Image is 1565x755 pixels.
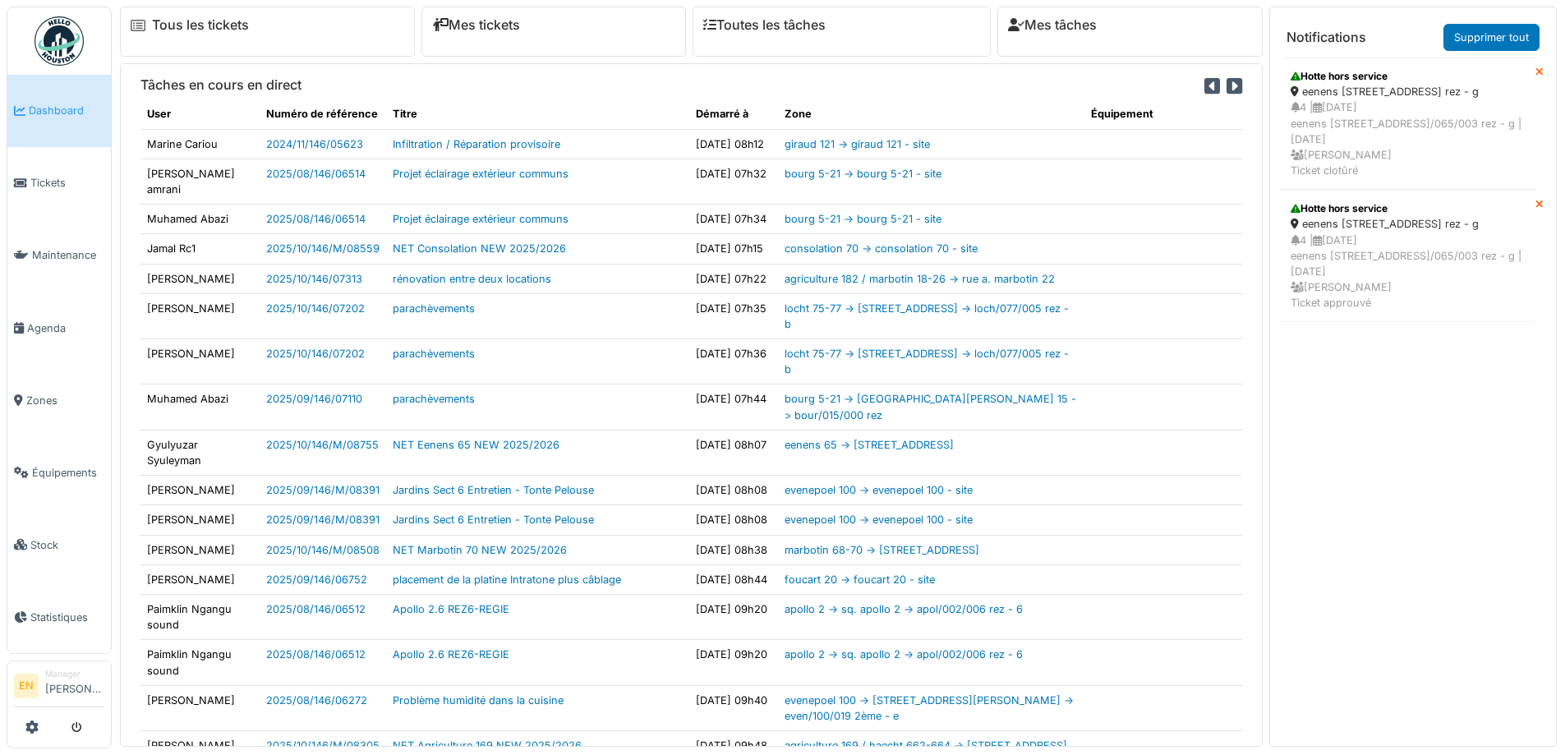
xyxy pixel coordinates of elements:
[7,147,111,219] a: Tickets
[785,242,978,255] a: consolation 70 -> consolation 70 - site
[1287,30,1366,45] h6: Notifications
[785,439,954,451] a: eenens 65 -> [STREET_ADDRESS]
[266,302,365,315] a: 2025/10/146/07202
[140,264,260,293] td: [PERSON_NAME]
[785,694,1074,722] a: evenepoel 100 -> [STREET_ADDRESS][PERSON_NAME] -> even/100/019 2ème - e
[689,234,778,264] td: [DATE] 07h15
[266,484,380,496] a: 2025/09/146/M/08391
[266,348,365,360] a: 2025/10/146/07202
[140,339,260,384] td: [PERSON_NAME]
[30,610,104,625] span: Statistiques
[689,264,778,293] td: [DATE] 07h22
[689,293,778,338] td: [DATE] 07h35
[393,544,567,556] a: NET Marbotin 70 NEW 2025/2026
[7,581,111,653] a: Statistiques
[689,535,778,564] td: [DATE] 08h38
[1291,84,1525,99] div: eenens [STREET_ADDRESS] rez - g
[1280,190,1535,322] a: Hotte hors service eenens [STREET_ADDRESS] rez - g 4 |[DATE]eenens [STREET_ADDRESS]/065/003 rez -...
[689,564,778,594] td: [DATE] 08h44
[30,537,104,553] span: Stock
[689,505,778,535] td: [DATE] 08h08
[785,484,973,496] a: evenepoel 100 -> evenepoel 100 - site
[1291,69,1525,84] div: Hotte hors service
[266,694,367,707] a: 2025/08/146/06272
[266,513,380,526] a: 2025/09/146/M/08391
[32,465,104,481] span: Équipements
[266,273,362,285] a: 2025/10/146/07313
[140,564,260,594] td: [PERSON_NAME]
[778,99,1084,129] th: Zone
[785,302,1069,330] a: locht 75-77 -> [STREET_ADDRESS] -> loch/077/005 rez - b
[45,668,104,680] div: Manager
[689,685,778,730] td: [DATE] 09h40
[147,108,171,120] span: translation missing: fr.shared.user
[785,393,1076,421] a: bourg 5-21 -> [GEOGRAPHIC_DATA][PERSON_NAME] 15 -> bour/015/000 rez
[140,505,260,535] td: [PERSON_NAME]
[7,75,111,147] a: Dashboard
[785,648,1023,661] a: apollo 2 -> sq. apollo 2 -> apol/002/006 rez - 6
[393,484,594,496] a: Jardins Sect 6 Entretien - Tonte Pelouse
[30,175,104,191] span: Tickets
[266,603,366,615] a: 2025/08/146/06512
[1443,24,1540,51] a: Supprimer tout
[140,384,260,430] td: Muhamed Abazi
[14,668,104,707] a: EN Manager[PERSON_NAME]
[7,436,111,509] a: Équipements
[689,384,778,430] td: [DATE] 07h44
[1291,201,1525,216] div: Hotte hors service
[140,476,260,505] td: [PERSON_NAME]
[785,168,941,180] a: bourg 5-21 -> bourg 5-21 - site
[386,99,688,129] th: Titre
[266,138,363,150] a: 2024/11/146/05623
[266,168,366,180] a: 2025/08/146/06514
[689,430,778,475] td: [DATE] 08h07
[1291,216,1525,232] div: eenens [STREET_ADDRESS] rez - g
[785,138,930,150] a: giraud 121 -> giraud 121 - site
[14,674,39,698] li: EN
[689,640,778,685] td: [DATE] 09h20
[432,17,520,33] a: Mes tickets
[703,17,826,33] a: Toutes les tâches
[29,103,104,118] span: Dashboard
[7,364,111,436] a: Zones
[266,213,366,225] a: 2025/08/146/06514
[393,168,568,180] a: Projet éclairage extérieur communs
[785,544,979,556] a: marbotin 68-70 -> [STREET_ADDRESS]
[140,77,301,93] h6: Tâches en cours en direct
[393,694,564,707] a: Problème humidité dans la cuisine
[35,16,84,66] img: Badge_color-CXgf-gQk.svg
[45,668,104,703] li: [PERSON_NAME]
[152,17,249,33] a: Tous les tickets
[393,138,560,150] a: Infiltration / Réparation provisoire
[393,739,582,752] a: NET Agriculture 169 NEW 2025/2026
[7,219,111,292] a: Maintenance
[689,594,778,639] td: [DATE] 09h20
[140,640,260,685] td: Paimklin Ngangu sound
[266,393,362,405] a: 2025/09/146/07110
[7,292,111,364] a: Agenda
[393,273,551,285] a: rénovation entre deux locations
[140,430,260,475] td: Gyulyuzar Syuleyman
[393,648,509,661] a: Apollo 2.6 REZ6-REGIE
[689,339,778,384] td: [DATE] 07h36
[32,247,104,263] span: Maintenance
[393,348,475,360] a: parachèvements
[140,293,260,338] td: [PERSON_NAME]
[260,99,386,129] th: Numéro de référence
[140,234,260,264] td: Jamal Rc1
[689,476,778,505] td: [DATE] 08h08
[1008,17,1097,33] a: Mes tâches
[7,509,111,581] a: Stock
[393,242,566,255] a: NET Consolation NEW 2025/2026
[266,544,380,556] a: 2025/10/146/M/08508
[140,205,260,234] td: Muhamed Abazi
[140,685,260,730] td: [PERSON_NAME]
[785,573,935,586] a: foucart 20 -> foucart 20 - site
[689,159,778,204] td: [DATE] 07h32
[393,439,559,451] a: NET Eenens 65 NEW 2025/2026
[689,205,778,234] td: [DATE] 07h34
[393,603,509,615] a: Apollo 2.6 REZ6-REGIE
[785,603,1023,615] a: apollo 2 -> sq. apollo 2 -> apol/002/006 rez - 6
[1280,58,1535,190] a: Hotte hors service eenens [STREET_ADDRESS] rez - g 4 |[DATE]eenens [STREET_ADDRESS]/065/003 rez -...
[785,513,973,526] a: evenepoel 100 -> evenepoel 100 - site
